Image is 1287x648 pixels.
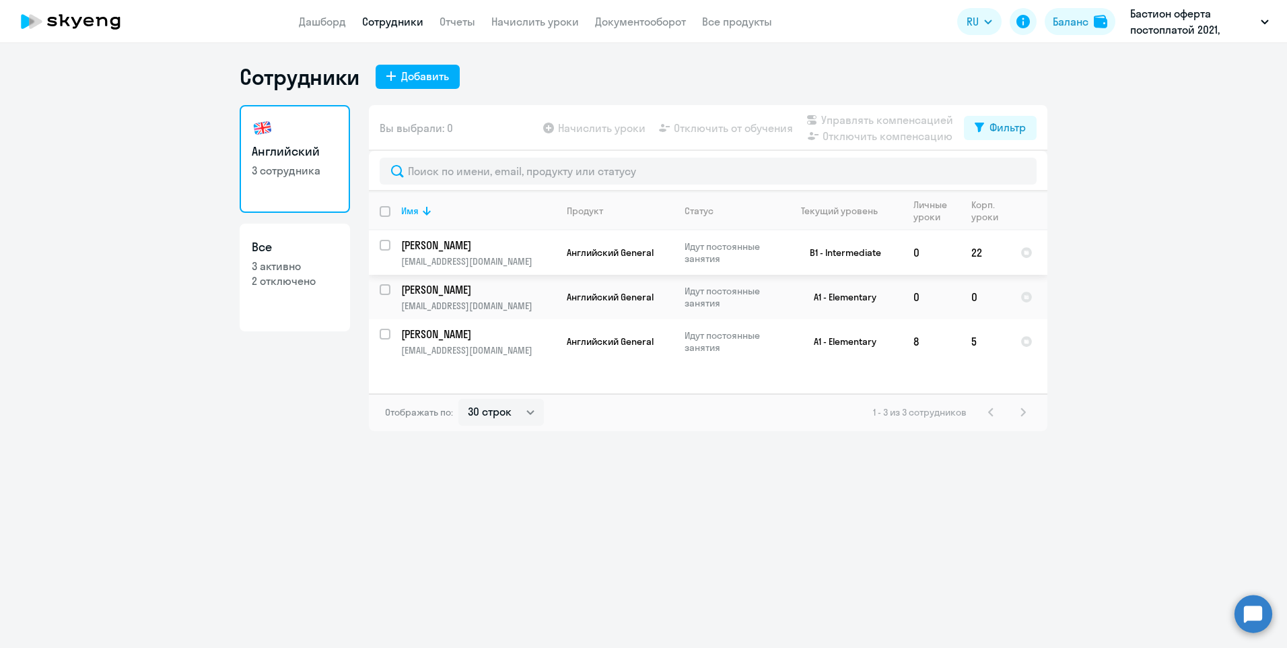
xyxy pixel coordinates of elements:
td: A1 - Elementary [777,275,903,319]
p: Идут постоянные занятия [685,285,777,309]
td: B1 - Intermediate [777,230,903,275]
a: Документооборот [595,15,686,28]
span: Отображать по: [385,406,453,418]
td: 8 [903,319,961,364]
span: Английский General [567,335,654,348]
div: Текущий уровень [788,205,902,217]
div: Продукт [567,205,603,217]
span: Вы выбрали: 0 [380,120,453,136]
span: RU [967,13,979,30]
div: Корп. уроки [971,199,1000,223]
p: [EMAIL_ADDRESS][DOMAIN_NAME] [401,344,555,356]
a: [PERSON_NAME] [401,238,555,253]
div: Корп. уроки [971,199,1009,223]
p: 3 сотрудника [252,163,338,178]
td: 0 [903,275,961,319]
p: 3 активно [252,259,338,273]
button: Фильтр [964,116,1037,140]
div: Баланс [1053,13,1088,30]
img: english [252,117,273,139]
div: Добавить [401,68,449,84]
td: 5 [961,319,1010,364]
div: Текущий уровень [801,205,878,217]
span: Английский General [567,291,654,303]
span: Английский General [567,247,654,259]
div: Личные уроки [913,199,960,223]
button: Балансbalance [1045,8,1115,35]
div: Имя [401,205,419,217]
a: [PERSON_NAME] [401,282,555,297]
button: RU [957,8,1002,35]
div: Личные уроки [913,199,951,223]
a: Отчеты [440,15,475,28]
span: 1 - 3 из 3 сотрудников [873,406,967,418]
p: Идут постоянные занятия [685,329,777,354]
td: A1 - Elementary [777,319,903,364]
p: [PERSON_NAME] [401,327,553,342]
button: Добавить [376,65,460,89]
a: Все3 активно2 отключено [240,224,350,331]
h3: Все [252,238,338,256]
a: Начислить уроки [491,15,579,28]
div: Фильтр [989,119,1026,135]
p: [PERSON_NAME] [401,238,553,253]
p: [PERSON_NAME] [401,282,553,297]
a: [PERSON_NAME] [401,327,555,342]
td: 0 [903,230,961,275]
a: Дашборд [299,15,346,28]
a: Сотрудники [362,15,423,28]
h1: Сотрудники [240,63,359,90]
input: Поиск по имени, email, продукту или статусу [380,158,1037,185]
p: [EMAIL_ADDRESS][DOMAIN_NAME] [401,255,555,267]
div: Имя [401,205,555,217]
div: Статус [685,205,714,217]
p: 2 отключено [252,273,338,288]
p: [EMAIL_ADDRESS][DOMAIN_NAME] [401,300,555,312]
h3: Английский [252,143,338,160]
td: 0 [961,275,1010,319]
div: Продукт [567,205,673,217]
p: Бастион оферта постоплатой 2021, БАСТИОН, АО [1130,5,1255,38]
button: Бастион оферта постоплатой 2021, БАСТИОН, АО [1123,5,1276,38]
img: balance [1094,15,1107,28]
a: Все продукты [702,15,772,28]
a: Английский3 сотрудника [240,105,350,213]
td: 22 [961,230,1010,275]
div: Статус [685,205,777,217]
p: Идут постоянные занятия [685,240,777,265]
